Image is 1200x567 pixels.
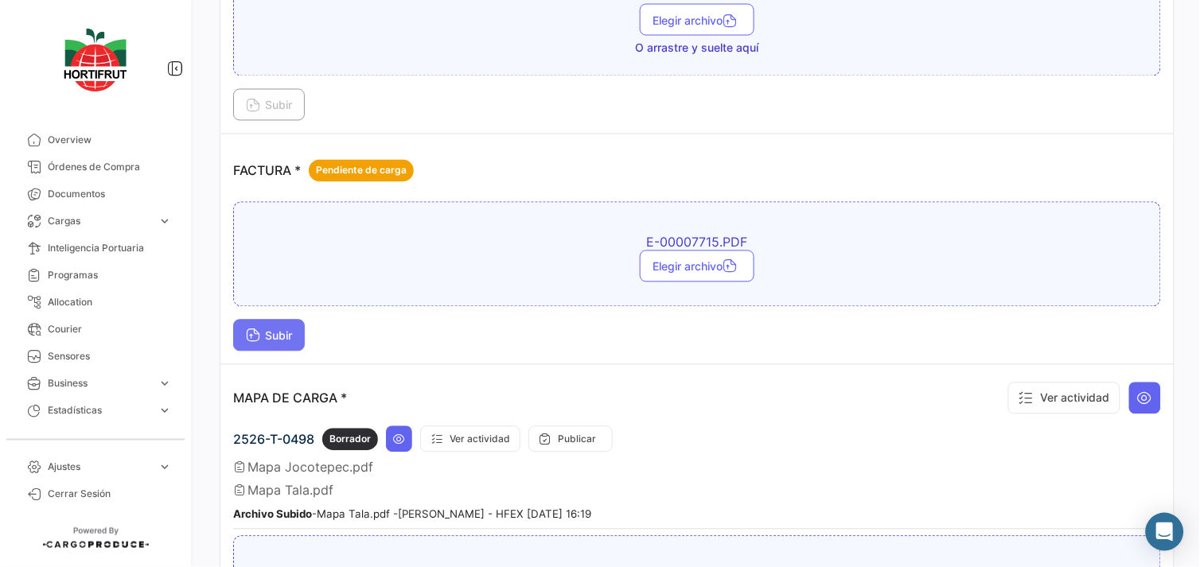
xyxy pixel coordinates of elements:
span: Overview [48,133,172,147]
span: Documentos [48,187,172,201]
span: Inteligencia Portuaria [48,241,172,255]
button: Ver actividad [420,426,520,452]
span: Allocation [48,295,172,309]
a: Documentos [13,181,178,208]
span: Órdenes de Compra [48,160,172,174]
button: Subir [233,89,305,121]
button: Elegir archivo [640,4,754,36]
span: Pendiente de carga [316,164,407,178]
span: Cerrar Sesión [48,487,172,501]
button: Ver actividad [1008,383,1120,414]
a: Overview [13,126,178,153]
span: Courier [48,322,172,336]
span: expand_more [158,376,172,390]
b: Archivo Subido [233,508,312,521]
a: Inteligencia Portuaria [13,235,178,262]
a: Órdenes de Compra [13,153,178,181]
span: Programas [48,268,172,282]
span: expand_more [158,214,172,228]
span: E-00007715.PDF [419,235,976,250]
span: Mapa Jocotepec.pdf [247,460,373,476]
span: Mapa Tala.pdf [247,483,333,499]
span: 2526-T-0498 [233,432,314,448]
span: expand_more [158,403,172,417]
span: Business [48,376,151,390]
p: FACTURA * [233,160,414,182]
small: - Mapa Tala.pdf - [PERSON_NAME] - HFEX [DATE] 16:19 [233,508,591,521]
a: Programas [13,262,178,289]
span: Elegir archivo [653,14,742,27]
span: Sensores [48,349,172,363]
span: Subir [246,99,292,112]
span: O arrastre y suelte aquí [636,40,759,56]
button: Elegir archivo [640,250,754,282]
span: Subir [246,329,292,343]
span: Cargas [48,214,151,228]
a: Sensores [13,343,178,370]
span: Ajustes [48,460,151,474]
button: Publicar [528,426,613,452]
span: expand_more [158,460,172,474]
div: Abrir Intercom Messenger [1146,513,1184,551]
span: Borrador [329,433,371,447]
span: Elegir archivo [653,260,742,274]
p: MAPA DE CARGA * [233,390,347,406]
a: Courier [13,316,178,343]
a: Allocation [13,289,178,316]
button: Subir [233,320,305,351]
img: logo-hortifrut.svg [56,19,135,101]
span: Estadísticas [48,403,151,417]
